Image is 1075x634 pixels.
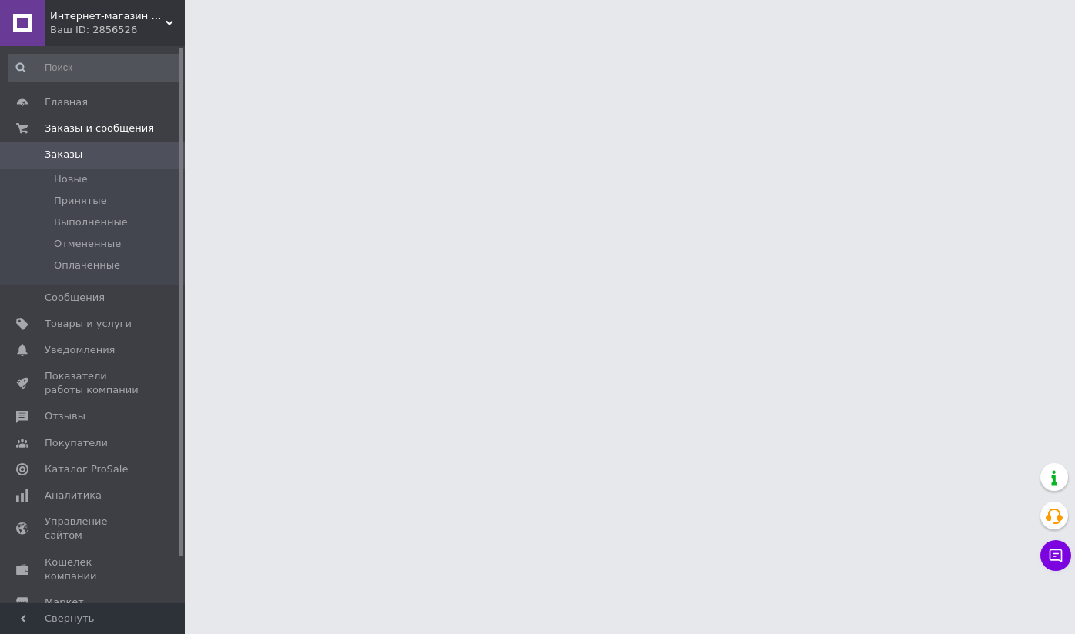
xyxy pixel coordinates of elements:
span: Показатели работы компании [45,369,142,397]
span: Сообщения [45,291,105,305]
span: Заказы и сообщения [45,122,154,135]
span: Уведомления [45,343,115,357]
span: Интернет-магазин NikopoL - канцтовары для школы и офиса [50,9,166,23]
input: Поиск [8,54,182,82]
span: Оплаченные [54,259,120,272]
span: Товары и услуги [45,317,132,331]
span: Маркет [45,596,84,609]
span: Главная [45,95,88,109]
span: Принятые [54,194,107,208]
span: Аналитика [45,489,102,502]
span: Отзывы [45,409,85,423]
span: Отмененные [54,237,121,251]
span: Заказы [45,148,82,162]
span: Выполненные [54,215,128,229]
span: Новые [54,172,88,186]
div: Ваш ID: 2856526 [50,23,185,37]
button: Чат с покупателем [1040,540,1071,571]
span: Кошелек компании [45,556,142,583]
span: Каталог ProSale [45,462,128,476]
span: Управление сайтом [45,515,142,542]
span: Покупатели [45,436,108,450]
